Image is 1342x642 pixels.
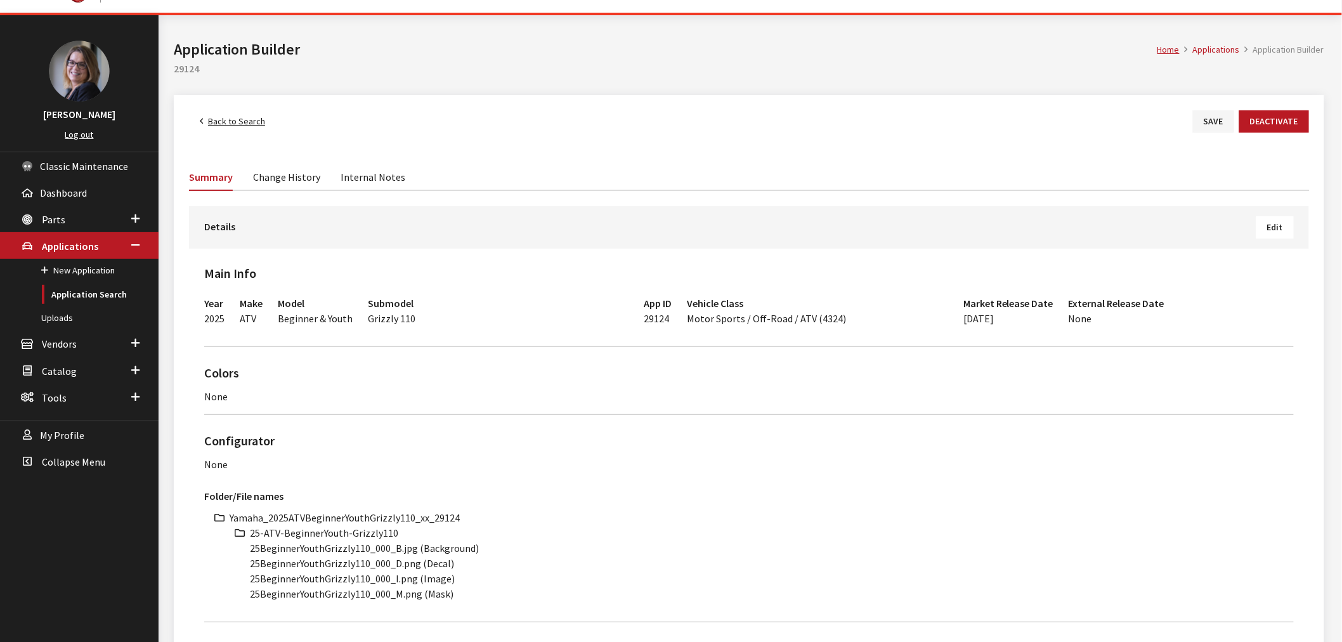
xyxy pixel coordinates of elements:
[189,110,276,133] a: Back to Search
[204,457,1294,472] div: None
[40,429,84,442] span: My Profile
[240,296,263,311] h3: Make
[230,510,1294,525] li: Yamaha_2025ATVBeginnerYouthGrizzly110_xx_29124
[250,556,1294,571] li: 25BeginnerYouthGrizzly110_000_D.png (Decal)
[250,540,1294,556] li: 25BeginnerYouthGrizzly110_000_B.jpg (Background)
[278,312,353,325] span: Beginner & Youth
[644,312,670,325] span: 29124
[1069,296,1164,311] h3: External Release Date
[1240,43,1324,56] li: Application Builder
[253,163,320,190] a: Change History
[42,240,98,252] span: Applications
[42,455,105,468] span: Collapse Menu
[368,312,415,325] span: Grizzly 110
[1157,44,1180,55] a: Home
[1180,43,1240,56] li: Applications
[204,296,225,311] h3: Year
[963,312,994,325] span: [DATE]
[341,163,405,190] a: Internal Notes
[250,525,1294,540] li: 25-ATV-BeginnerYouth-Grizzly110
[174,38,1157,61] h1: Application Builder
[42,365,77,377] span: Catalog
[1267,221,1283,233] span: Edit
[687,296,949,311] h3: Vehicle Class
[1256,216,1294,239] button: Edit Details
[189,163,233,191] a: Summary
[204,431,1294,450] h2: Configurator
[42,391,67,404] span: Tools
[204,216,1294,239] h3: Details
[204,488,1294,504] h3: Folder/File names
[644,296,672,311] h3: App ID
[250,571,1294,586] li: 25BeginnerYouthGrizzly110_000_I.png (Image)
[40,160,128,173] span: Classic Maintenance
[204,389,1294,404] div: None
[13,107,146,122] h3: [PERSON_NAME]
[204,364,1294,383] h2: Colors
[49,41,110,102] img: Kim Callahan Collins
[204,264,1294,283] h2: Main Info
[240,312,256,325] span: ATV
[963,296,1053,311] h3: Market Release Date
[687,312,847,325] span: Motor Sports / Off-Road / ATV (4324)
[1239,110,1309,133] button: Deactivate
[174,61,1324,76] h2: 29124
[42,338,77,351] span: Vendors
[65,129,94,140] a: Log out
[40,187,87,199] span: Dashboard
[1069,312,1092,325] span: None
[368,296,629,311] h3: Submodel
[1193,110,1234,133] button: Save
[42,213,65,226] span: Parts
[278,296,353,311] h3: Model
[204,312,225,325] span: 2025
[250,586,1294,601] li: 25BeginnerYouthGrizzly110_000_M.png (Mask)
